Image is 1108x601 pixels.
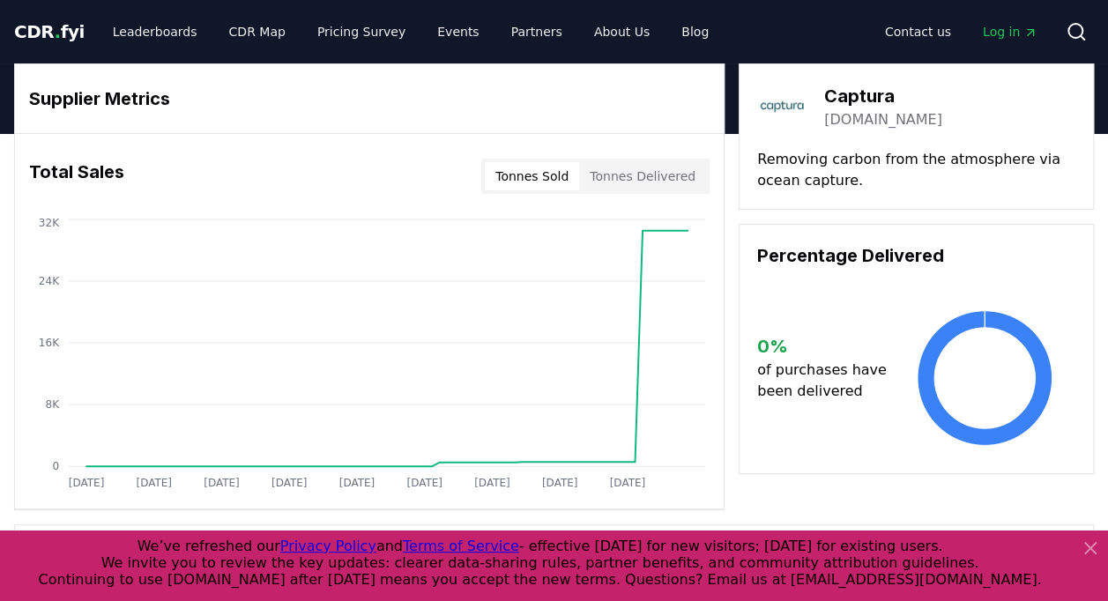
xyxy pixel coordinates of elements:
a: CDR Map [215,16,300,48]
tspan: [DATE] [69,477,105,489]
tspan: [DATE] [406,477,442,489]
a: Contact us [871,16,965,48]
a: Log in [969,16,1052,48]
a: Partners [497,16,576,48]
span: . [55,21,61,42]
a: Pricing Survey [303,16,420,48]
h3: Captura [824,83,942,109]
tspan: [DATE] [339,477,376,489]
a: Events [423,16,493,48]
img: Captura-logo [757,82,807,131]
tspan: [DATE] [610,477,646,489]
a: CDR.fyi [14,19,85,44]
button: Tonnes Delivered [579,162,706,190]
tspan: [DATE] [271,477,308,489]
nav: Main [99,16,723,48]
tspan: [DATE] [542,477,578,489]
span: CDR fyi [14,21,85,42]
span: Log in [983,23,1037,41]
tspan: 24K [39,275,60,287]
tspan: 0 [52,460,59,472]
a: Leaderboards [99,16,212,48]
h3: Supplier Metrics [29,85,710,112]
p: of purchases have been delivered [757,360,894,402]
h3: Total Sales [29,159,124,194]
h3: Percentage Delivered [757,242,1075,269]
nav: Main [871,16,1052,48]
tspan: [DATE] [474,477,510,489]
a: About Us [580,16,664,48]
p: Removing carbon from the atmosphere via ocean capture. [757,149,1075,191]
tspan: 8K [45,398,60,411]
a: Blog [667,16,723,48]
tspan: [DATE] [136,477,172,489]
tspan: 16K [39,337,60,349]
a: [DOMAIN_NAME] [824,109,942,130]
h3: 0 % [757,333,894,360]
tspan: [DATE] [204,477,240,489]
tspan: 32K [39,217,60,229]
button: Tonnes Sold [485,162,579,190]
